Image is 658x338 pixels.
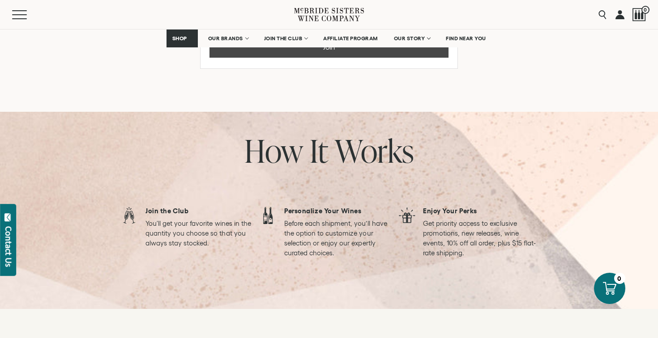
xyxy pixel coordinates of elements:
span: Works [335,129,414,172]
span: How [244,129,303,172]
span: SHOP [172,35,188,42]
div: Enjoy Your Perks [423,207,537,215]
p: Before each shipment, you’ll have the option to customize your selection or enjoy our expertly cu... [284,219,398,258]
a: FIND NEAR YOU [440,30,492,47]
span: OUR BRANDS [208,35,243,42]
a: SHOP [167,30,198,47]
div: Personalize Your Wines [284,207,398,215]
span: It [310,129,328,172]
span: FIND NEAR YOU [446,35,486,42]
span: AFFILIATE PROGRAM [323,35,378,42]
div: 0 [614,273,625,284]
div: Contact Us [4,226,13,267]
div: Join the Club [145,207,260,215]
a: OUR BRANDS [202,30,254,47]
p: You'll get your favorite wines in the quantity you choose so that you always stay stocked. [145,219,260,248]
span: JOIN THE CLUB [264,35,303,42]
p: Get priority access to exclusive promotions, new releases, wine events, 10% off all order, plus $... [423,219,537,258]
span: OUR STORY [394,35,425,42]
button: Mobile Menu Trigger [12,10,44,19]
a: AFFILIATE PROGRAM [317,30,384,47]
span: 0 [641,6,649,14]
a: OUR STORY [388,30,436,47]
a: JOIN THE CLUB [258,30,313,47]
